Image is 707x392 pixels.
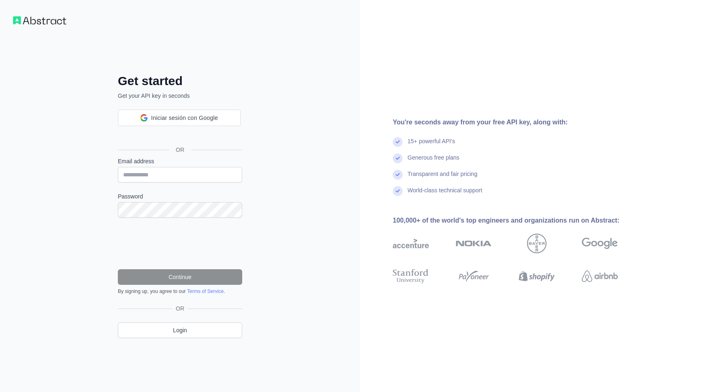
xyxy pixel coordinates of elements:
span: Iniciar sesión con Google [151,114,218,122]
div: Transparent and fair pricing [408,170,477,186]
div: By signing up, you agree to our . [118,288,242,295]
label: Password [118,192,242,201]
div: World-class technical support [408,186,482,203]
img: check mark [393,137,403,147]
img: check mark [393,186,403,196]
div: Generous free plans [408,153,459,170]
img: payoneer [456,267,492,285]
div: Iniciar sesión con Google [118,110,241,126]
p: Get your API key in seconds [118,92,242,100]
h2: Get started [118,74,242,88]
span: OR [169,146,191,154]
div: You're seconds away from your free API key, along with: [393,117,644,127]
a: Terms of Service [187,288,223,294]
div: 15+ powerful API's [408,137,455,153]
img: google [582,234,618,253]
img: check mark [393,170,403,180]
span: OR [173,304,188,313]
img: check mark [393,153,403,163]
a: Login [118,322,242,338]
img: nokia [456,234,492,253]
img: bayer [527,234,547,253]
img: stanford university [393,267,429,285]
img: shopify [519,267,555,285]
img: airbnb [582,267,618,285]
iframe: reCAPTCHA [118,228,242,259]
button: Continue [118,269,242,285]
img: Workflow [13,16,66,25]
img: accenture [393,234,429,253]
iframe: Botón Iniciar sesión con Google [114,125,245,143]
label: Email address [118,157,242,165]
div: 100,000+ of the world's top engineers and organizations run on Abstract: [393,216,644,225]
